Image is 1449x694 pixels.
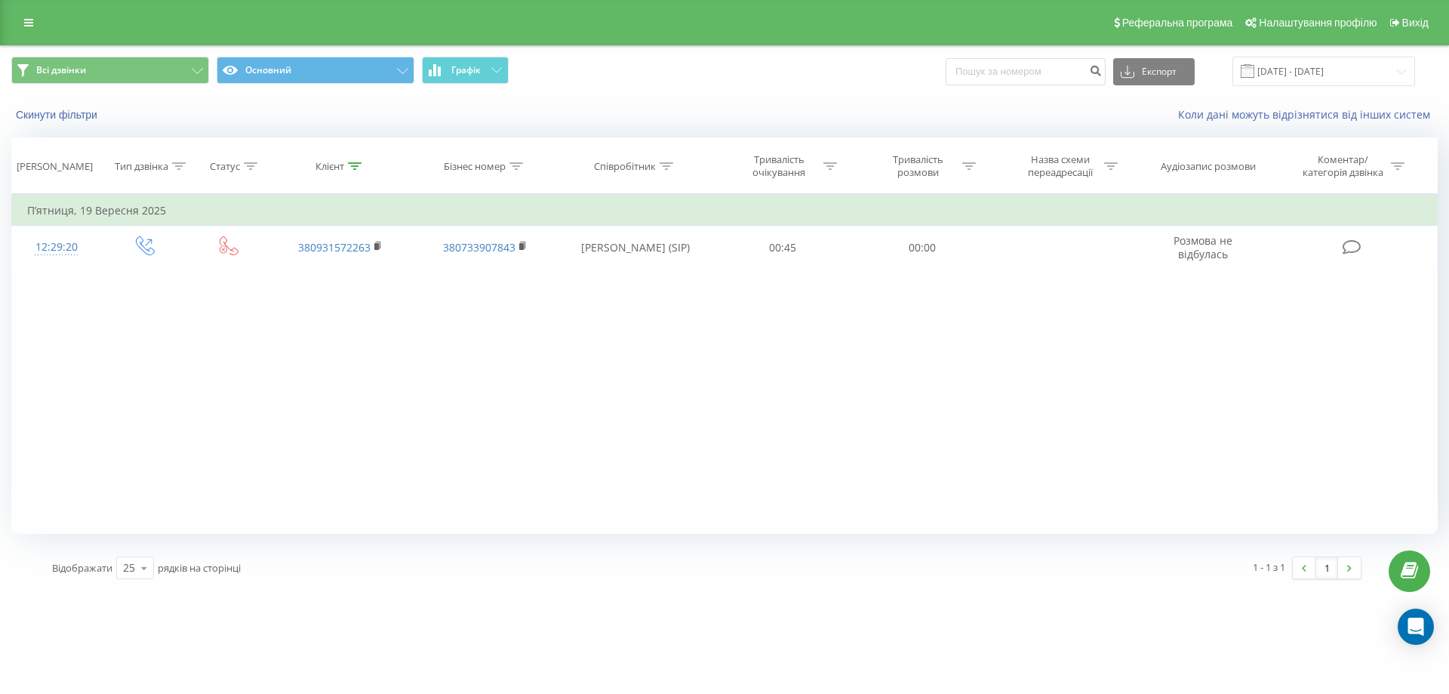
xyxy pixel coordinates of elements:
[739,153,820,179] div: Тривалість очікування
[27,233,86,262] div: 12:29:20
[17,160,93,173] div: [PERSON_NAME]
[1253,560,1285,575] div: 1 - 1 з 1
[1178,107,1438,122] a: Коли дані можуть відрізнятися вiд інших систем
[444,160,506,173] div: Бізнес номер
[210,160,240,173] div: Статус
[422,57,509,84] button: Графік
[36,64,86,76] span: Всі дзвінки
[52,561,112,575] span: Відображати
[451,65,481,76] span: Графік
[1174,233,1232,261] span: Розмова не відбулась
[594,160,656,173] div: Співробітник
[158,561,241,575] span: рядків на сторінці
[878,153,958,179] div: Тривалість розмови
[1020,153,1100,179] div: Назва схеми переадресації
[217,57,414,84] button: Основний
[1315,557,1338,578] a: 1
[443,240,515,254] a: 380733907843
[1161,160,1256,173] div: Аудіозапис розмови
[315,160,344,173] div: Клієнт
[1122,17,1233,29] span: Реферальна програма
[123,560,135,575] div: 25
[1299,153,1387,179] div: Коментар/категорія дзвінка
[713,226,852,270] td: 00:45
[1259,17,1377,29] span: Налаштування профілю
[1113,58,1195,85] button: Експорт
[946,58,1106,85] input: Пошук за номером
[115,160,168,173] div: Тип дзвінка
[12,196,1438,226] td: П’ятниця, 19 Вересня 2025
[852,226,991,270] td: 00:00
[1398,609,1434,645] div: Open Intercom Messenger
[557,226,713,270] td: [PERSON_NAME] (SIP)
[1402,17,1429,29] span: Вихід
[298,240,371,254] a: 380931572263
[11,57,209,84] button: Всі дзвінки
[11,108,105,122] button: Скинути фільтри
